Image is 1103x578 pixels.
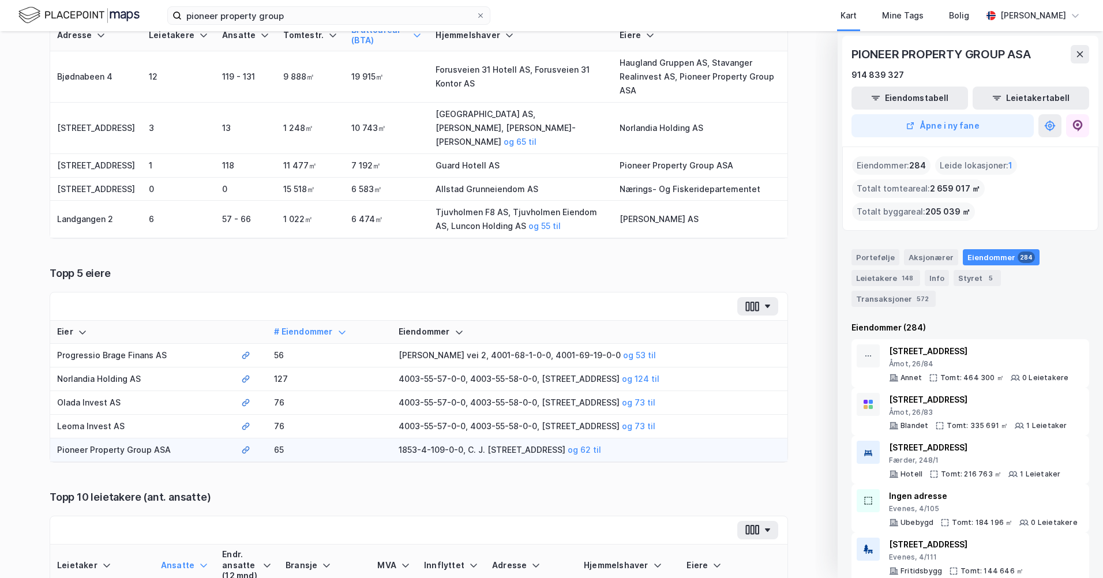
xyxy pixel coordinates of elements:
[935,156,1017,175] div: Leide lokasjoner :
[851,87,968,110] button: Eiendomstabell
[215,154,276,178] td: 118
[1008,159,1012,172] span: 1
[620,30,781,41] div: Eiere
[351,25,422,46] div: Bruttoareal (BTA)
[901,518,933,527] div: Ubebygd
[50,51,142,103] td: Bjødnabeen 4
[851,45,1033,63] div: PIONEER PROPERTY GROUP ASA
[50,267,788,280] div: Topp 5 eiere
[215,103,276,154] td: 13
[889,393,1067,407] div: [STREET_ADDRESS]
[613,51,787,103] td: Haugland Gruppen AS, Stavanger Realinvest AS, Pioneer Property Group ASA
[344,154,429,178] td: 7 192㎡
[399,419,781,433] div: 4003-55-57-0-0, 4003-55-58-0-0, [STREET_ADDRESS]
[1026,421,1067,430] div: 1 Leietaker
[429,178,613,201] td: Allstad Grunneiendom AS
[50,178,142,201] td: [STREET_ADDRESS]
[952,518,1012,527] div: Tomt: 184 196 ㎡
[215,51,276,103] td: 119 - 131
[851,114,1034,137] button: Åpne i ny fane
[274,326,384,337] div: # Eiendommer
[399,443,781,457] div: 1853-4-109-0-0, C. J. [STREET_ADDRESS]
[424,560,478,571] div: Innflyttet
[889,441,1060,455] div: [STREET_ADDRESS]
[1022,373,1068,382] div: 0 Leietakere
[399,372,781,386] div: 4003-55-57-0-0, 4003-55-58-0-0, [STREET_ADDRESS]
[399,326,781,337] div: Eiendommer
[436,107,606,149] div: [GEOGRAPHIC_DATA] AS, [PERSON_NAME], [PERSON_NAME]-[PERSON_NAME]
[276,178,344,201] td: 15 518㎡
[436,205,606,233] div: Tjuvholmen F8 AS, Tjuvholmen Eiendom AS, Luncon Holding AS
[947,421,1008,430] div: Tomt: 335 691 ㎡
[142,178,215,201] td: 0
[57,560,147,571] div: Leietaker
[889,408,1067,417] div: Åmot, 26/83
[57,30,135,41] div: Adresse
[399,348,781,362] div: [PERSON_NAME] vei 2, 4001-68-1-0-0, 4001-69-19-0-0
[18,5,140,25] img: logo.f888ab2527a4732fd821a326f86c7f29.svg
[276,201,344,238] td: 1 022㎡
[377,560,410,571] div: MVA
[901,566,942,576] div: Fritidsbygg
[267,344,391,367] td: 56
[889,359,1068,369] div: Åmot, 26/84
[613,178,787,201] td: Nærings- Og Fiskeridepartementet
[584,560,673,571] div: Hjemmelshaver
[276,51,344,103] td: 9 888㎡
[904,249,958,265] div: Aksjonærer
[50,367,234,391] td: Norlandia Holding AS
[182,7,476,24] input: Søk på adresse, matrikkel, gårdeiere, leietakere eller personer
[973,87,1089,110] button: Leietakertabell
[57,326,227,337] div: Eier
[889,553,1084,562] div: Evenes, 4/111
[852,202,975,221] div: Totalt byggareal :
[930,182,980,196] span: 2 659 017 ㎡
[1045,523,1103,578] iframe: Chat Widget
[889,344,1068,358] div: [STREET_ADDRESS]
[613,103,787,154] td: Norlandia Holding AS
[50,154,142,178] td: [STREET_ADDRESS]
[1020,470,1060,479] div: 1 Leietaker
[852,179,985,198] div: Totalt tomteareal :
[914,293,931,305] div: 572
[851,249,899,265] div: Portefølje
[161,560,208,571] div: Ansatte
[344,178,429,201] td: 6 583㎡
[215,178,276,201] td: 0
[142,103,215,154] td: 3
[344,51,429,103] td: 19 915㎡
[901,373,922,382] div: Annet
[851,68,904,82] div: 914 839 327
[50,415,234,438] td: Leoma Invest AS
[429,154,613,178] td: Guard Hotell AS
[963,249,1040,265] div: Eiendommer
[686,560,781,571] div: Eiere
[851,270,920,286] div: Leietakere
[399,396,781,410] div: 4003-55-57-0-0, 4003-55-58-0-0, [STREET_ADDRESS]
[276,154,344,178] td: 11 477㎡
[50,490,788,504] div: Topp 10 leietakere (ant. ansatte)
[925,205,970,219] span: 205 039 ㎡
[940,373,1004,382] div: Tomt: 464 300 ㎡
[1018,252,1035,263] div: 284
[852,156,931,175] div: Eiendommer :
[149,30,208,41] div: Leietakere
[851,321,1089,335] div: Eiendommer (284)
[1000,9,1066,22] div: [PERSON_NAME]
[961,566,1023,576] div: Tomt: 144 646 ㎡
[882,9,924,22] div: Mine Tags
[222,30,269,41] div: Ansatte
[286,560,363,571] div: Bransje
[889,456,1060,465] div: Færder, 248/1
[901,470,922,479] div: Hotell
[841,9,857,22] div: Kart
[283,30,337,41] div: Tomtestr.
[50,344,234,367] td: Progressio Brage Finans AS
[215,201,276,238] td: 57 - 66
[267,415,391,438] td: 76
[267,391,391,415] td: 76
[901,421,928,430] div: Blandet
[851,291,936,307] div: Transaksjoner
[142,201,215,238] td: 6
[889,504,1078,513] div: Evenes, 4/105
